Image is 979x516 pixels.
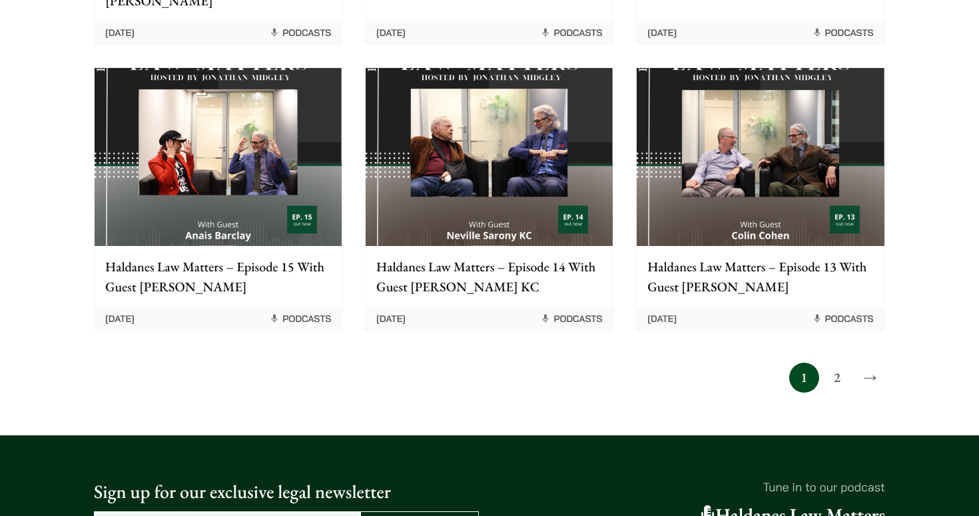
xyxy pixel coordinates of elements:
a: → [855,363,885,393]
time: [DATE] [647,313,677,325]
time: [DATE] [105,27,135,39]
a: Haldanes Law Matters – Episode 14 With Guest [PERSON_NAME] KC [DATE] Podcasts [365,67,613,331]
span: Podcasts [540,313,602,325]
time: [DATE] [105,313,135,325]
time: [DATE] [647,27,677,39]
a: 2 [822,363,852,393]
span: Podcasts [812,313,874,325]
span: Podcasts [269,313,331,325]
a: Haldanes Law Matters – Episode 15 With Guest [PERSON_NAME] [DATE] Podcasts [94,67,342,331]
span: 1 [789,363,819,393]
time: [DATE] [376,313,406,325]
p: Haldanes Law Matters – Episode 15 With Guest [PERSON_NAME] [105,257,331,297]
time: [DATE] [376,27,406,39]
p: Haldanes Law Matters – Episode 14 With Guest [PERSON_NAME] KC [376,257,602,297]
p: Haldanes Law Matters – Episode 13 With Guest [PERSON_NAME] [647,257,873,297]
span: Podcasts [812,27,874,39]
p: Tune in to our podcast [500,478,885,496]
a: Haldanes Law Matters – Episode 13 With Guest [PERSON_NAME] [DATE] Podcasts [636,67,884,331]
span: Podcasts [540,27,602,39]
p: Sign up for our exclusive legal newsletter [94,478,479,506]
span: Podcasts [269,27,331,39]
nav: Posts pagination [94,363,885,393]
